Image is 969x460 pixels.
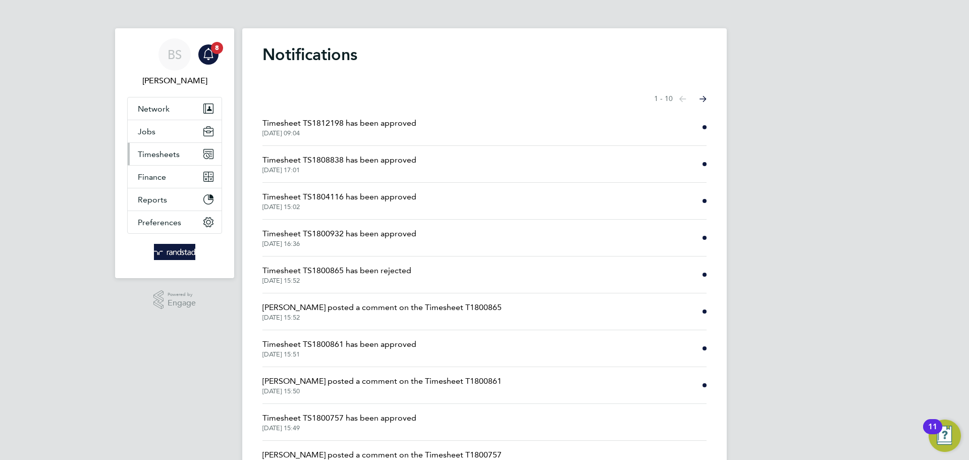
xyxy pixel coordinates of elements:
span: Timesheets [138,149,180,159]
span: [DATE] 17:01 [262,166,416,174]
a: Timesheet TS1800861 has been approved[DATE] 15:51 [262,338,416,359]
span: Timesheet TS1800861 has been approved [262,338,416,350]
span: Powered by [168,290,196,299]
a: [PERSON_NAME] posted a comment on the Timesheet T1800865[DATE] 15:52 [262,301,502,322]
span: BS [168,48,182,61]
span: Timesheet TS1800757 has been approved [262,412,416,424]
span: [DATE] 15:52 [262,314,502,322]
a: Powered byEngage [153,290,196,310]
button: Network [128,97,222,120]
h1: Notifications [262,44,707,65]
a: Timesheet TS1808838 has been approved[DATE] 17:01 [262,154,416,174]
a: Timesheet TS1800932 has been approved[DATE] 16:36 [262,228,416,248]
span: [DATE] 09:04 [262,129,416,137]
span: Timesheet TS1800932 has been approved [262,228,416,240]
span: Engage [168,299,196,308]
span: Finance [138,172,166,182]
a: 8 [198,38,219,71]
button: Timesheets [128,143,222,165]
span: [DATE] 15:02 [262,203,416,211]
a: Timesheet TS1812198 has been approved[DATE] 09:04 [262,117,416,137]
span: Jobs [138,127,155,136]
span: Timesheet TS1804116 has been approved [262,191,416,203]
span: Timesheet TS1812198 has been approved [262,117,416,129]
button: Open Resource Center, 11 new notifications [929,420,961,452]
span: [DATE] 15:50 [262,387,502,395]
a: Timesheet TS1800757 has been approved[DATE] 15:49 [262,412,416,432]
div: 11 [928,427,937,440]
button: Jobs [128,120,222,142]
span: [PERSON_NAME] posted a comment on the Timesheet T1800865 [262,301,502,314]
button: Preferences [128,211,222,233]
span: Timesheet TS1800865 has been rejected [262,265,411,277]
img: randstad-logo-retina.png [154,244,196,260]
a: [PERSON_NAME] posted a comment on the Timesheet T1800861[DATE] 15:50 [262,375,502,395]
span: Preferences [138,218,181,227]
span: Reports [138,195,167,205]
a: Timesheet TS1800865 has been rejected[DATE] 15:52 [262,265,411,285]
nav: Main navigation [115,28,234,278]
button: Finance [128,166,222,188]
span: [DATE] 16:36 [262,240,416,248]
span: [PERSON_NAME] posted a comment on the Timesheet T1800861 [262,375,502,387]
nav: Select page of notifications list [654,89,707,109]
span: Timesheet TS1808838 has been approved [262,154,416,166]
a: Timesheet TS1804116 has been approved[DATE] 15:02 [262,191,416,211]
span: [DATE] 15:51 [262,350,416,359]
span: Network [138,104,170,114]
span: Bradley Soan [127,75,222,87]
span: [DATE] 15:49 [262,424,416,432]
span: 8 [211,42,223,54]
span: 1 - 10 [654,94,673,104]
a: Go to home page [127,244,222,260]
span: [DATE] 15:52 [262,277,411,285]
a: BS[PERSON_NAME] [127,38,222,87]
button: Reports [128,188,222,211]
